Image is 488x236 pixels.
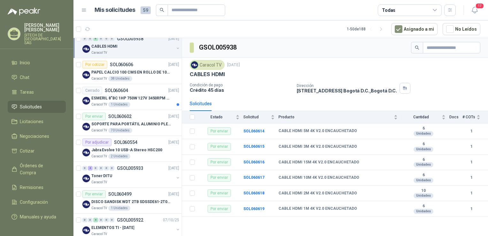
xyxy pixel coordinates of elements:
a: SOL060614 [243,129,264,133]
p: Caracol TV [91,180,107,185]
img: Company Logo [82,201,90,208]
p: [DATE] [168,114,179,120]
a: 0 0 6 0 0 0 GSOL005938[DATE] Company LogoCABLES HDMICaracol TV [82,35,180,55]
th: Cantidad [401,111,449,123]
div: 1 - 50 de 188 [347,24,386,34]
button: Asignado a mi [391,23,438,35]
div: 1 Unidades [108,102,130,107]
b: 6 [401,157,446,162]
div: 2 Unidades [108,154,130,159]
a: Negociaciones [8,130,66,142]
p: GSOL005922 [117,218,143,222]
div: 70 Unidades [108,128,132,133]
span: Tareas [20,89,34,96]
p: SOPORTE PARA PORTÁTIL ALUMINIO PLEGABLE VTA [91,121,171,127]
p: [DATE] [168,36,179,42]
div: 0 [110,166,114,170]
span: Inicio [20,59,30,66]
button: 17 [469,4,480,16]
th: Solicitud [243,111,278,123]
span: 59 [141,6,151,14]
img: Company Logo [82,45,90,53]
span: Licitaciones [20,118,43,125]
p: SOL060554 [114,140,137,145]
b: CABLE HDMI 10M 4K V2.0 ENCAUCHETADO [278,175,359,180]
p: [PERSON_NAME] [PERSON_NAME] [24,23,66,32]
div: Por enviar [208,174,231,182]
a: Tareas [8,86,66,98]
div: 0 [99,36,103,41]
img: Company Logo [82,175,90,182]
b: CABLE HDMI 15M 4K V2.0 ENCAUCHETADO [278,160,359,165]
p: [DATE] [168,165,179,171]
span: Remisiones [20,184,43,191]
a: Remisiones [8,181,66,193]
p: Caracol TV [91,76,107,81]
p: Caracol TV [91,102,107,107]
div: 4 [88,166,93,170]
a: Órdenes de Compra [8,160,66,179]
div: 0 [99,166,103,170]
a: Inicio [8,57,66,69]
div: 0 [93,166,98,170]
b: CABLE HDMI 5M 4K V2.0 ENCAUCHETADO [278,129,357,134]
span: Estado [199,115,234,119]
a: CerradoSOL060604[DATE] Company LogoESMERIL 8"BC 1HP 750W 127V 3450RPM URREACaracol TV1 Unidades [73,84,182,110]
h1: Mis solicitudes [95,5,135,15]
p: DISCO SANDISK WDT 2TB SDSSDE61-2T00-G25 [91,199,171,205]
div: 0 [88,36,93,41]
p: Caracol TV [91,154,107,159]
p: SOL060499 [108,192,132,196]
a: Configuración [8,196,66,208]
div: Unidades [414,147,433,152]
div: 0 [82,218,87,222]
a: Por cotizarSOL060606[DATE] Company LogoPAPEL CALCIO 100 CMS EN ROLLO DE 100 GRCaracol TV38 Unidades [73,58,182,84]
p: SOL060602 [108,114,132,119]
div: Por adjudicar [82,138,111,146]
div: Unidades [414,209,433,214]
span: Solicitud [243,115,270,119]
img: Company Logo [82,71,90,79]
div: 0 [110,36,114,41]
img: Company Logo [191,61,198,68]
span: Cantidad [401,115,440,119]
p: 07/10/25 [163,217,179,223]
b: 1 [462,144,480,150]
a: SOL060617 [243,175,264,180]
p: [STREET_ADDRESS] Bogotá D.C. , Bogotá D.C. [297,88,397,93]
b: 6 [401,142,446,147]
div: 0 [82,36,87,41]
img: Company Logo [82,226,90,234]
img: Company Logo [82,123,90,130]
a: SOL060619 [243,207,264,211]
a: Por enviarSOL060602[DATE] Company LogoSOPORTE PARA PORTÁTIL ALUMINIO PLEGABLE VTACaracol TV70 Uni... [73,110,182,136]
div: Unidades [414,131,433,136]
p: [DATE] [168,139,179,146]
b: 1 [462,159,480,165]
span: Configuración [20,199,48,206]
span: Negociaciones [20,133,49,140]
span: Solicitudes [20,103,42,110]
p: SOL060606 [110,62,133,67]
a: Chat [8,71,66,83]
img: Company Logo [82,149,90,156]
b: CABLE HDMI 2M 4K V2.0 ENCAUCHETADO [278,191,357,196]
span: Manuales y ayuda [20,213,56,220]
p: GSOL005938 [117,36,143,41]
span: Producto [278,115,393,119]
p: SOL060604 [105,88,128,93]
a: 0 4 0 0 0 0 GSOL005933[DATE] Company LogoToner DITUCaracol TV [82,164,180,185]
a: SOL060616 [243,160,264,164]
p: Dirección [297,83,397,88]
p: [DATE] [168,88,179,94]
div: Por enviar [208,158,231,166]
p: Toner DITU [91,173,112,179]
div: Unidades [414,162,433,167]
img: Logo peakr [8,8,40,15]
b: 10 [401,188,446,193]
div: 6 [93,36,98,41]
a: Licitaciones [8,115,66,128]
p: PAPEL CALCIO 100 CMS EN ROLLO DE 100 GR [91,69,171,75]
